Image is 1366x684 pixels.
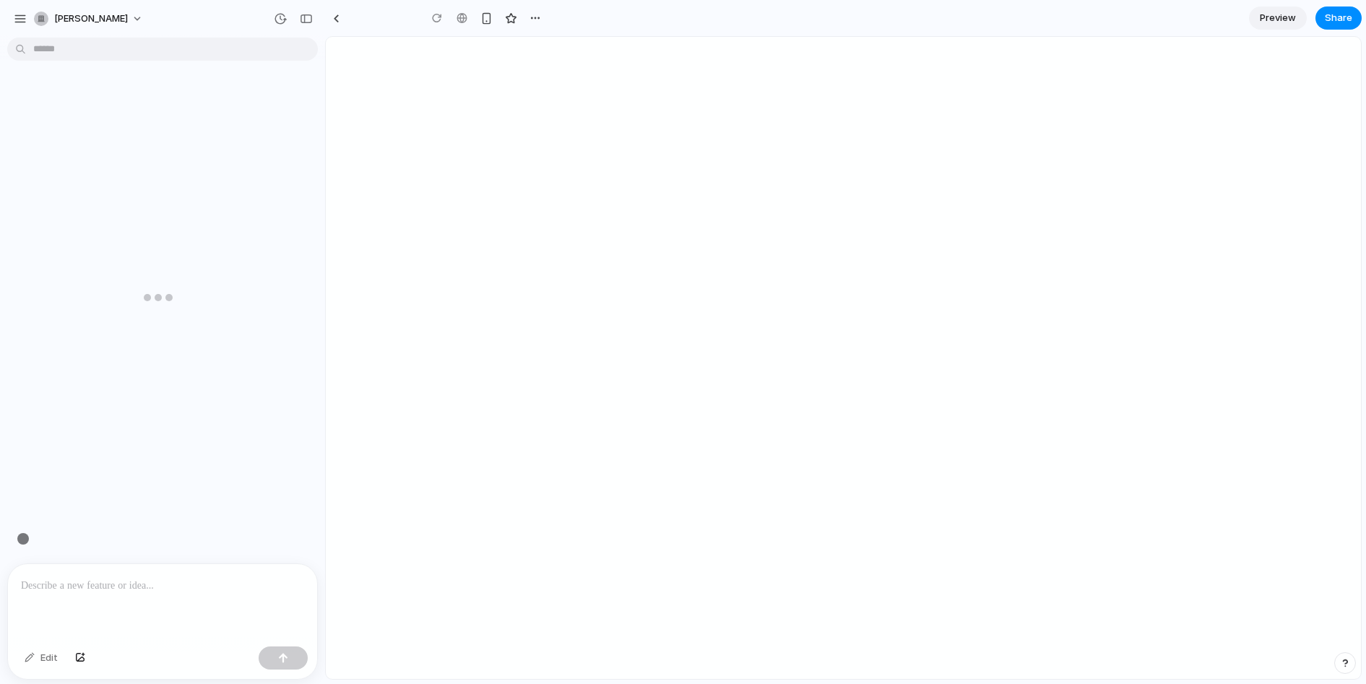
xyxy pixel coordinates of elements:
button: [PERSON_NAME] [28,7,150,30]
span: Share [1325,11,1352,25]
button: Share [1315,7,1362,30]
span: Preview [1260,11,1296,25]
span: [PERSON_NAME] [54,12,128,26]
a: Preview [1249,7,1307,30]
